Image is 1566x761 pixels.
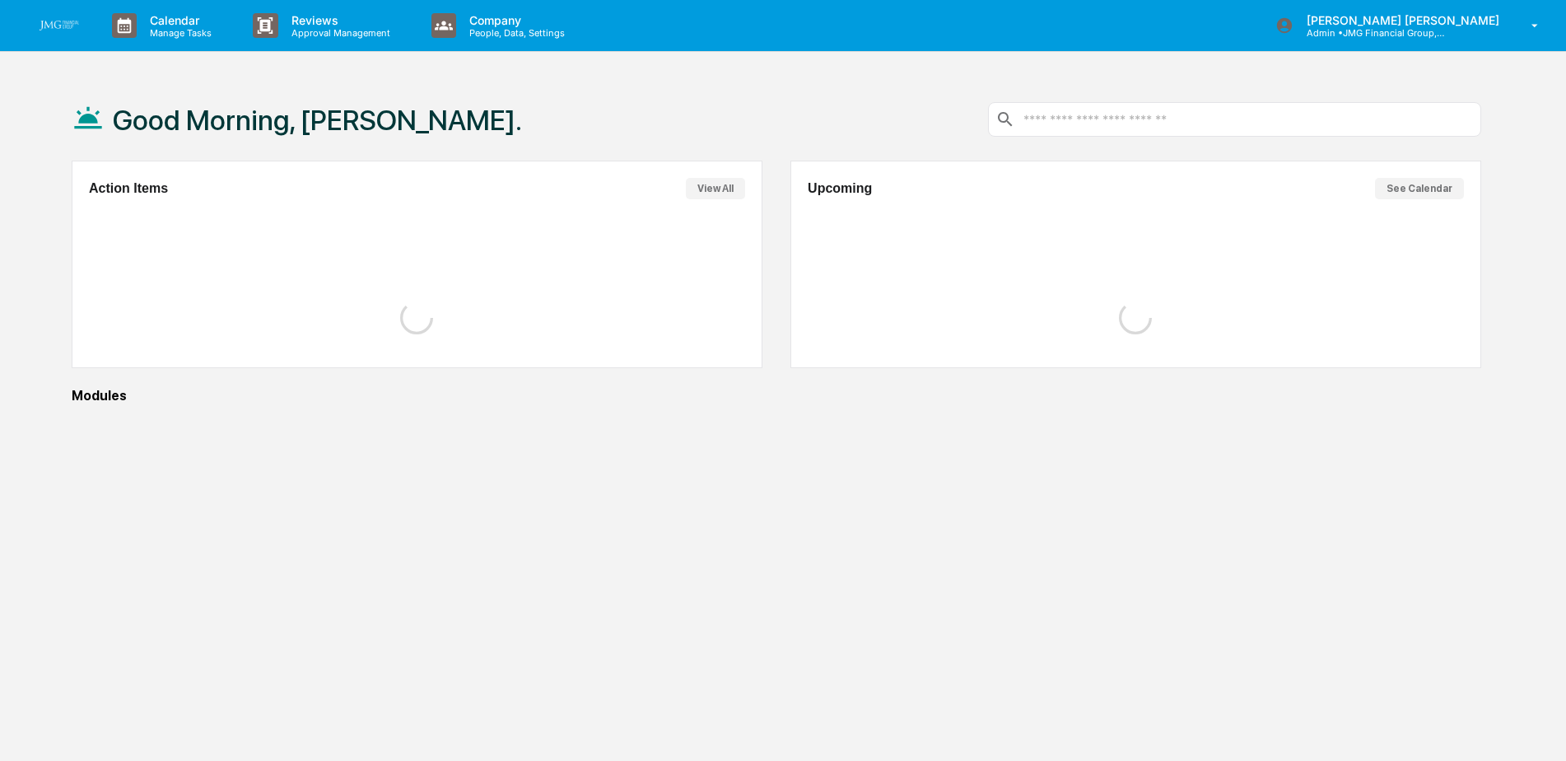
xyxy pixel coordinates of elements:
[686,178,745,199] button: View All
[278,13,398,27] p: Reviews
[456,27,573,39] p: People, Data, Settings
[808,181,872,196] h2: Upcoming
[1293,13,1508,27] p: [PERSON_NAME] [PERSON_NAME]
[1293,27,1447,39] p: Admin • JMG Financial Group, Ltd.
[72,388,1481,404] div: Modules
[137,27,220,39] p: Manage Tasks
[1375,178,1464,199] button: See Calendar
[40,21,79,30] img: logo
[89,181,168,196] h2: Action Items
[456,13,573,27] p: Company
[113,104,522,137] h1: Good Morning, [PERSON_NAME].
[137,13,220,27] p: Calendar
[278,27,398,39] p: Approval Management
